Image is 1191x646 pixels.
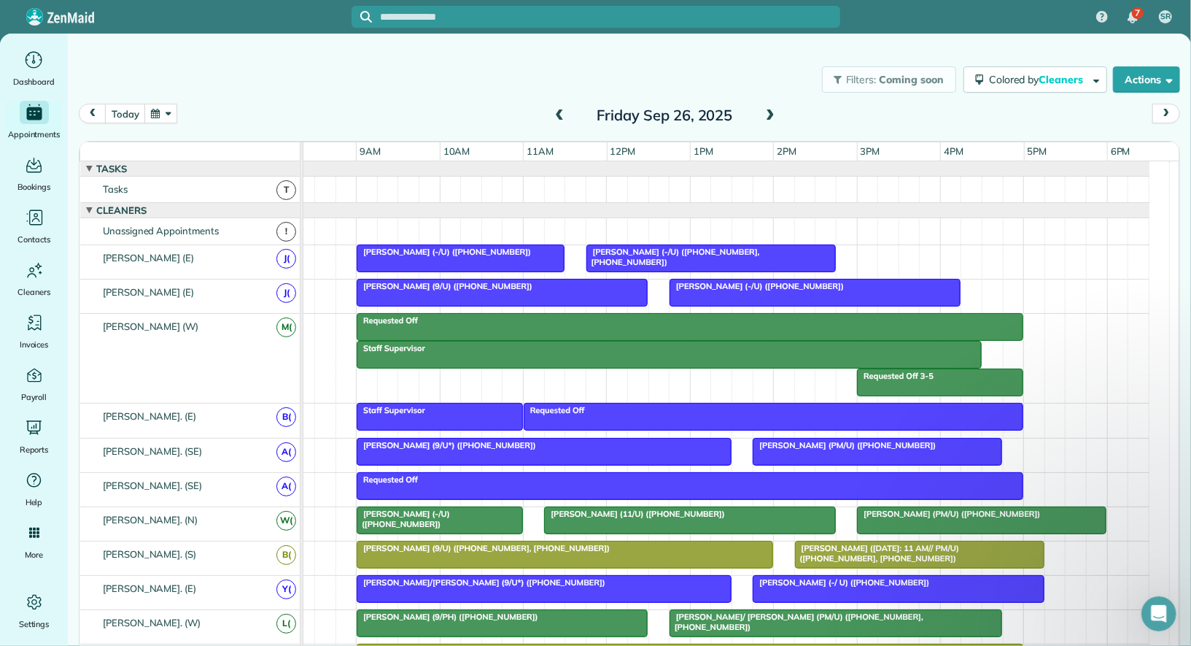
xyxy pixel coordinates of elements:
span: [PERSON_NAME] (PM/U) ([PHONE_NUMBER]) [856,509,1041,519]
span: Appointments [8,127,61,142]
span: T [276,180,296,200]
iframe: Intercom live chat [1141,596,1176,631]
span: W( [276,511,296,531]
button: Colored byCleaners [963,66,1107,93]
span: [PERSON_NAME]. (W) [100,617,203,628]
span: [PERSON_NAME] (9/U*) ([PHONE_NUMBER]) [356,440,537,450]
span: J( [276,249,296,269]
a: Dashboard [6,48,62,89]
span: Requested Off [356,315,419,326]
button: today [105,104,145,123]
span: [PERSON_NAME]. (N) [100,514,201,526]
span: [PERSON_NAME]/ [PERSON_NAME] (PM/U) ([PHONE_NUMBER], [PHONE_NUMBER]) [669,612,923,632]
span: [PERSON_NAME] (-/U) ([PHONE_NUMBER]) [356,247,532,257]
span: Dashboard [13,74,55,89]
span: Colored by [989,73,1088,86]
button: Focus search [352,11,372,23]
span: 7 [1135,7,1140,19]
span: [PERSON_NAME] (-/U) ([PHONE_NUMBER]) [356,509,450,529]
span: 2pm [774,145,799,157]
span: [PERSON_NAME] (9/U) ([PHONE_NUMBER], [PHONE_NUMBER]) [356,543,610,553]
span: Contacts [18,232,50,247]
span: J( [276,283,296,303]
span: Y( [276,580,296,599]
span: Cleaners [18,285,50,299]
span: L( [276,614,296,634]
a: Contacts [6,206,62,247]
span: Settings [19,617,50,631]
span: B( [276,407,296,427]
span: [PERSON_NAME]. (E) [100,582,199,594]
span: More [25,547,43,562]
span: 9am [357,145,384,157]
a: Invoices [6,311,62,352]
button: next [1152,104,1180,123]
span: Bookings [18,180,51,194]
span: [PERSON_NAME] (11/U) ([PHONE_NUMBER]) [543,509,725,519]
a: Help [6,469,62,510]
span: 3pm [858,145,883,157]
span: Tasks [93,163,130,174]
span: Requested Off 3-5 [856,371,934,381]
span: [PERSON_NAME]. (E) [100,410,199,422]
button: Actions [1113,66,1180,93]
span: A( [276,477,296,496]
span: 11am [524,145,556,157]
button: prev [79,104,106,123]
span: [PERSON_NAME]. (SE) [100,445,205,457]
span: Cleaners [93,204,150,216]
a: Bookings [6,153,62,194]
span: [PERSON_NAME]. (SE) [100,480,205,491]
span: Staff Supervisor [356,405,426,415]
span: M( [276,318,296,337]
span: Requested Off [356,474,419,485]
span: [PERSON_NAME] (9/PH) ([PHONE_NUMBER]) [356,612,539,622]
span: Payroll [21,390,47,404]
span: ! [276,222,296,242]
span: 5pm [1025,145,1050,157]
span: [PERSON_NAME] (E) [100,286,197,298]
span: Requested Off [523,405,586,415]
a: Appointments [6,101,62,142]
span: [PERSON_NAME] (-/U) ([PHONE_NUMBER], [PHONE_NUMBER]) [586,247,760,267]
svg: Focus search [360,11,372,23]
span: [PERSON_NAME] (W) [100,320,201,332]
span: Invoices [20,337,49,352]
span: Unassigned Appointments [100,225,222,237]
h2: Friday Sep 26, 2025 [573,107,756,123]
span: 4pm [941,145,966,157]
span: [PERSON_NAME] (E) [100,252,197,264]
span: Help [26,495,43,510]
span: 1pm [691,145,716,157]
div: 7 unread notifications [1117,1,1148,34]
span: 6pm [1108,145,1133,157]
span: A( [276,442,296,462]
span: Cleaners [1039,73,1086,86]
span: [PERSON_NAME]. (S) [100,548,199,560]
span: 10am [441,145,473,157]
span: Reports [20,442,49,457]
span: [PERSON_NAME] (PM/U) ([PHONE_NUMBER]) [752,440,936,450]
span: Staff Supervisor [356,343,426,353]
span: [PERSON_NAME]/[PERSON_NAME] (9/U*) ([PHONE_NUMBER]) [356,577,606,588]
span: [PERSON_NAME] (-/ U) ([PHONE_NUMBER]) [752,577,930,588]
span: 12pm [608,145,639,157]
span: [PERSON_NAME] (9/U) ([PHONE_NUMBER]) [356,281,533,291]
span: Coming soon [879,73,944,86]
span: Tasks [100,183,131,195]
span: B( [276,545,296,565]
span: SR [1160,11,1171,23]
span: Filters: [846,73,877,86]
span: [PERSON_NAME] (-/U) ([PHONE_NUMBER]) [669,281,845,291]
a: Settings [6,591,62,631]
a: Payroll [6,364,62,404]
span: [PERSON_NAME] ([DATE]: 11 AM// PM/U) ([PHONE_NUMBER], [PHONE_NUMBER]) [794,543,960,564]
a: Cleaners [6,258,62,299]
a: Reports [6,416,62,457]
